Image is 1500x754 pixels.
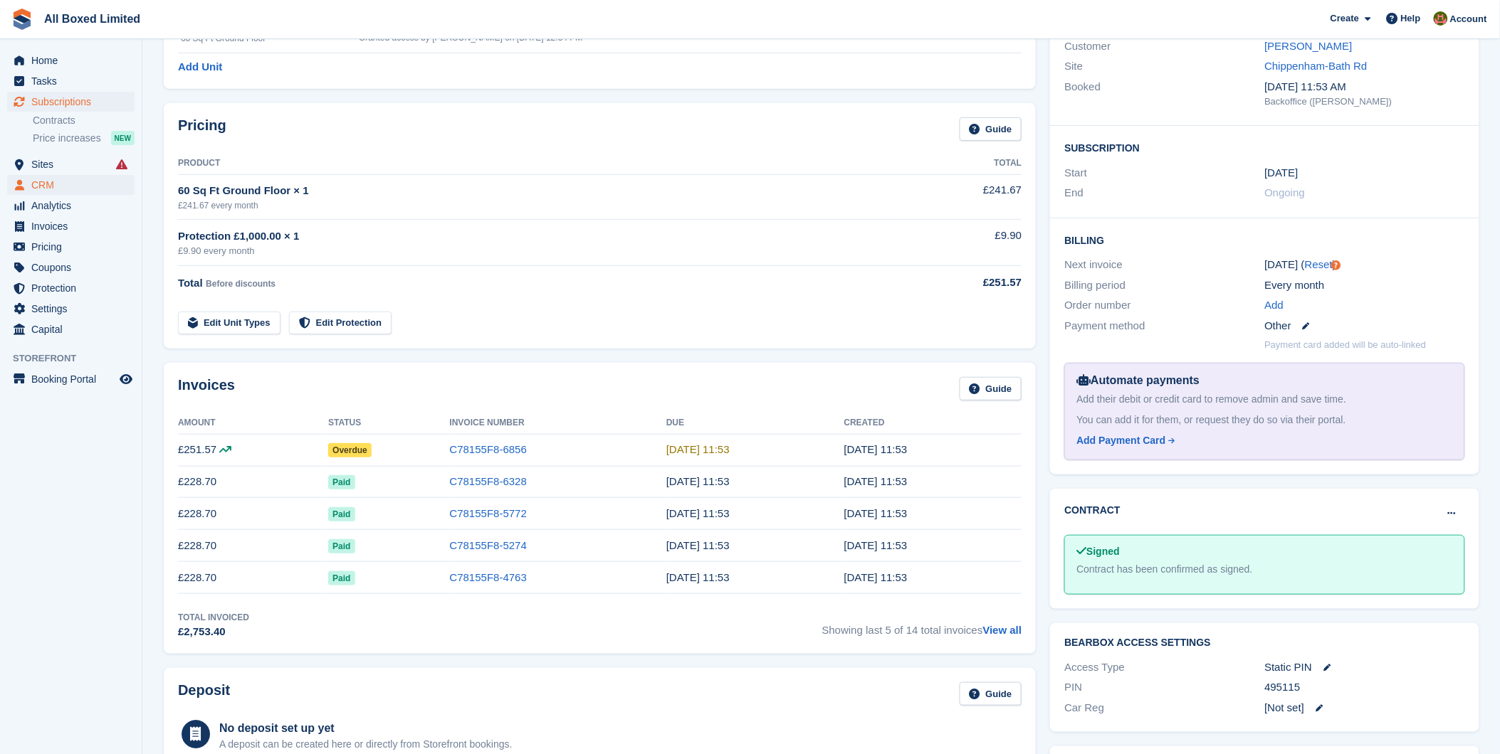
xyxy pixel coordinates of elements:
a: Guide [960,377,1022,400]
time: 2025-06-02 10:53:27 UTC [844,571,908,583]
span: CRM [31,175,117,195]
a: Chippenham-Bath Rd [1265,60,1368,72]
h2: Contract [1064,503,1121,518]
span: Paid [328,507,355,521]
time: 2025-08-03 10:53:15 UTC [666,507,730,519]
span: Paid [328,571,355,585]
h2: Deposit [178,682,230,706]
span: Storefront [13,351,142,366]
span: Subscriptions [31,92,117,112]
span: Before discounts [206,279,276,289]
a: Add Unit [178,59,222,75]
a: C78155F8-4763 [450,571,527,583]
div: Other [1265,318,1465,334]
div: Add their debit or credit card to remove admin and save time. [1076,392,1452,407]
a: C78155F8-5772 [450,507,527,519]
a: menu [7,278,135,298]
div: [Not set] [1265,700,1465,716]
a: C78155F8-5274 [450,539,527,551]
a: menu [7,175,135,195]
td: £228.70 [178,562,328,594]
h2: Subscription [1064,140,1464,154]
p: Payment card added will be auto-linked [1265,338,1427,352]
a: View all [983,624,1022,636]
i: Smart entry sync failures have occurred [116,159,127,170]
span: Create [1331,11,1359,26]
a: menu [7,154,135,174]
a: Edit Unit Types [178,312,280,335]
div: Next invoice [1064,257,1264,273]
span: Capital [31,319,117,339]
div: £2,753.40 [178,624,249,640]
td: £251.57 [178,434,328,466]
div: £251.57 [893,275,1022,291]
th: Product [178,152,893,175]
span: Pricing [31,237,117,257]
span: Coupons [31,257,117,277]
td: £228.70 [178,466,328,498]
time: 2024-09-02 00:00:00 UTC [1265,165,1299,181]
a: menu [7,257,135,277]
div: Add Payment Card [1076,433,1165,448]
a: Guide [960,117,1022,141]
a: menu [7,237,135,257]
div: Every month [1265,277,1465,294]
div: £9.90 every month [178,244,893,258]
img: stora-icon-8386f47178a22dfd0bd8f6a31ec36ba5ce8667c1dd55bd0f319d3a0aa187defe.svg [11,9,33,30]
time: 2025-09-03 10:53:15 UTC [666,475,730,487]
div: Car Reg [1064,700,1264,716]
span: Ongoing [1265,186,1306,198]
div: Contract has been confirmed as signed. [1076,562,1452,577]
span: Protection [31,278,117,298]
span: Invoices [31,216,117,236]
div: Order number [1064,297,1264,314]
a: menu [7,216,135,236]
th: Created [844,412,1022,435]
a: menu [7,71,135,91]
div: Automate payments [1076,372,1452,389]
div: 60 Sq Ft Ground Floor × 1 [178,183,893,199]
a: Contracts [33,114,135,127]
a: menu [7,319,135,339]
td: £241.67 [893,174,1022,219]
div: Tooltip anchor [1330,259,1343,272]
time: 2025-07-02 10:53:23 UTC [844,539,908,551]
span: Showing last 5 of 14 total invoices [822,611,1022,640]
div: PIN [1064,679,1264,696]
span: Booking Portal [31,369,117,389]
div: End [1064,185,1264,201]
span: Sites [31,154,117,174]
div: Start [1064,165,1264,181]
p: A deposit can be created here or directly from Storefront bookings. [219,737,513,752]
a: menu [7,51,135,70]
span: Paid [328,539,355,553]
th: Total [893,152,1022,175]
div: Payment method [1064,318,1264,334]
a: All Boxed Limited [38,7,146,31]
div: No deposit set up yet [219,720,513,737]
span: Analytics [31,196,117,216]
div: [DATE] 11:53 AM [1265,79,1465,95]
th: Amount [178,412,328,435]
span: Account [1450,12,1487,26]
a: Add [1265,297,1284,314]
time: 2025-06-03 10:53:15 UTC [666,571,730,583]
span: Settings [31,299,117,319]
a: menu [7,196,135,216]
a: Reset [1305,258,1333,270]
a: [PERSON_NAME] [1265,40,1353,52]
div: Site [1064,58,1264,75]
time: 2025-08-02 10:53:37 UTC [844,507,908,519]
a: Edit Protection [289,312,392,335]
div: Customer [1064,38,1264,55]
h2: BearBox Access Settings [1064,637,1464,649]
a: menu [7,299,135,319]
a: Price increases NEW [33,130,135,146]
time: 2025-10-02 10:53:43 UTC [844,443,908,455]
th: Due [666,412,844,435]
time: 2025-09-02 10:53:21 UTC [844,475,908,487]
div: Total Invoiced [178,611,249,624]
div: [DATE] ( ) [1265,257,1465,273]
th: Invoice Number [450,412,666,435]
a: Preview store [117,371,135,388]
